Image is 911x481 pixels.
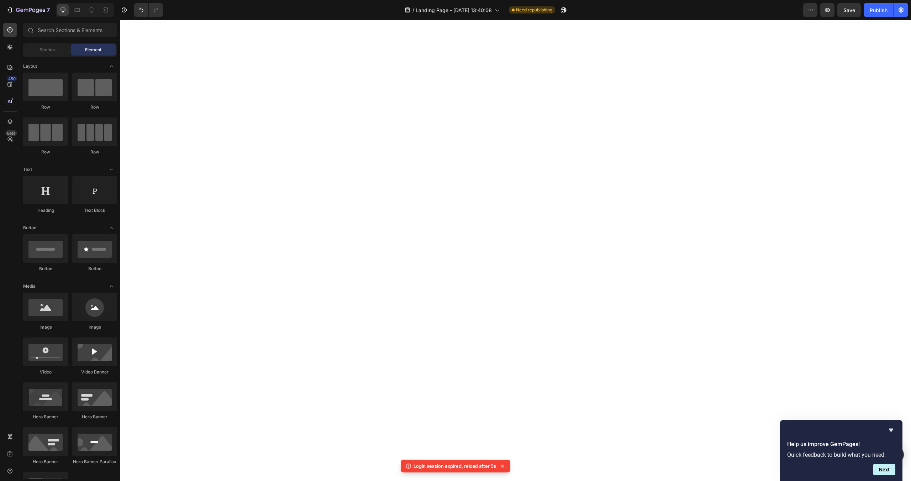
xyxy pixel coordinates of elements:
span: Need republishing [516,7,552,13]
span: Media [23,283,36,289]
span: Toggle open [106,164,117,175]
h2: Help us improve GemPages! [787,440,895,449]
div: Undo/Redo [134,3,163,17]
div: Heading [23,207,68,214]
span: Toggle open [106,281,117,292]
span: Section [40,47,55,53]
span: Layout [23,63,37,69]
div: Text Block [72,207,117,214]
div: Hero Banner [23,414,68,420]
div: Row [72,104,117,110]
span: Element [85,47,101,53]
div: Help us improve GemPages! [787,426,895,475]
p: Quick feedback to build what you need. [787,451,895,458]
button: Publish [864,3,894,17]
div: Beta [5,130,17,136]
button: Next question [873,464,895,475]
button: Save [837,3,861,17]
p: Login session expired, reload after 5s [414,462,496,470]
span: Save [843,7,855,13]
div: Hero Banner [72,414,117,420]
p: 7 [47,6,50,14]
div: Button [72,266,117,272]
input: Search Sections & Elements [23,23,117,37]
span: Toggle open [106,61,117,72]
div: Hero Banner [23,459,68,465]
div: Image [72,324,117,330]
div: 450 [7,76,17,82]
div: Image [23,324,68,330]
span: Text [23,166,32,173]
button: 7 [3,3,53,17]
div: Video Banner [72,369,117,375]
button: Hide survey [887,426,895,434]
span: Button [23,225,36,231]
span: Toggle open [106,222,117,234]
div: Publish [870,6,888,14]
div: Video [23,369,68,375]
div: Row [23,104,68,110]
div: Row [72,149,117,155]
span: Landing Page - [DATE] 13:40:08 [416,6,492,14]
div: Row [23,149,68,155]
div: Hero Banner Parallax [72,459,117,465]
div: Button [23,266,68,272]
iframe: Design area [120,20,911,481]
span: / [412,6,414,14]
